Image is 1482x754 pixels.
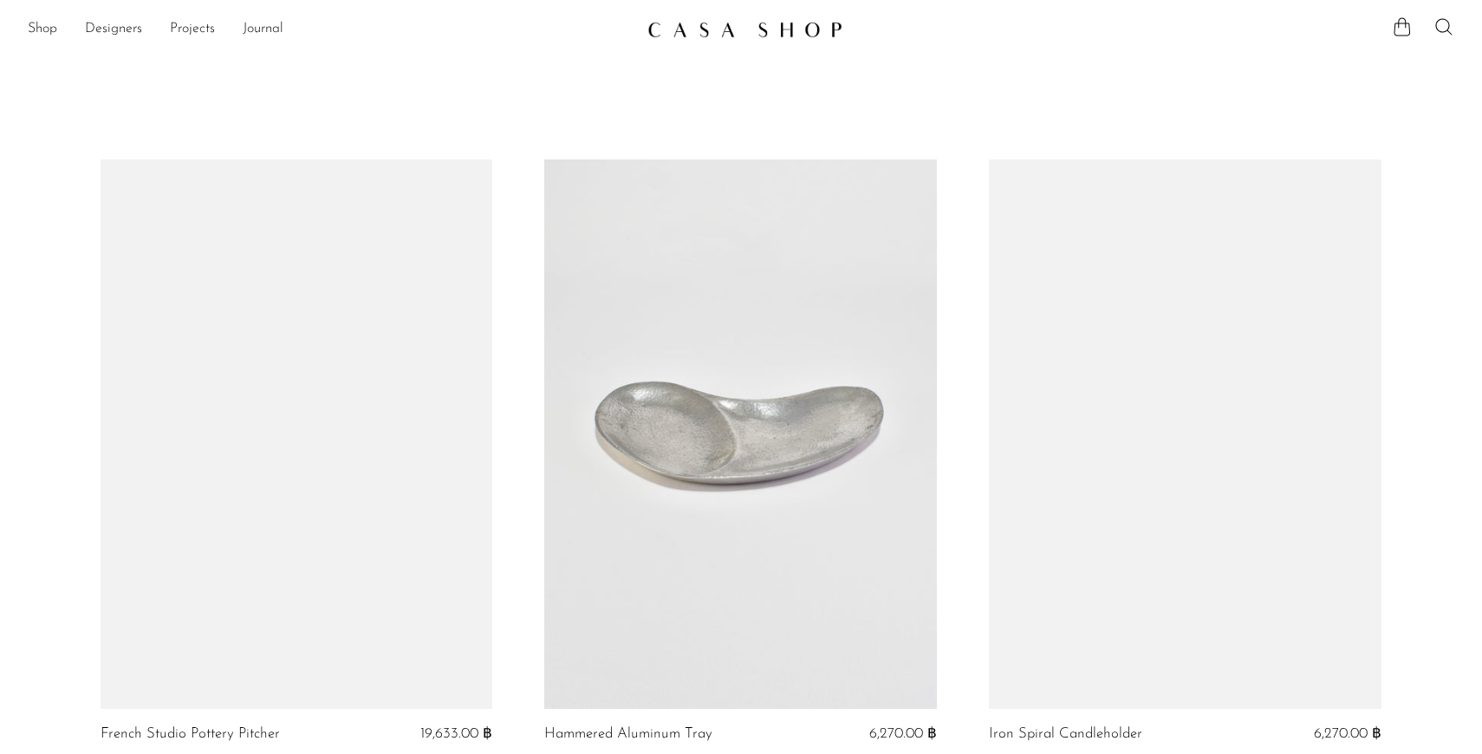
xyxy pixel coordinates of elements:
span: 6,270.00 ฿ [1314,726,1381,741]
span: 6,270.00 ฿ [869,726,937,741]
a: Projects [170,18,215,41]
a: Journal [243,18,283,41]
nav: Desktop navigation [28,15,634,44]
a: Hammered Aluminum Tray [544,726,712,742]
ul: NEW HEADER MENU [28,15,634,44]
a: Shop [28,18,57,41]
span: 19,633.00 ฿ [420,726,492,741]
a: Iron Spiral Candleholder [989,726,1142,742]
a: French Studio Pottery Pitcher [101,726,280,742]
a: Designers [85,18,142,41]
